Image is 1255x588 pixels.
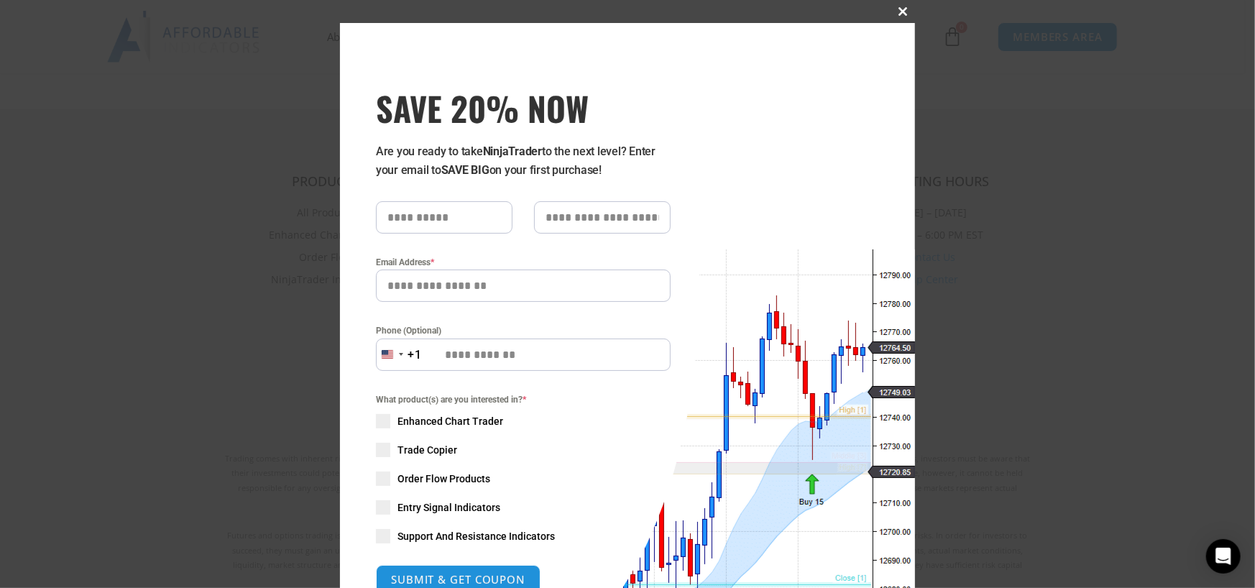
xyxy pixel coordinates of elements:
[376,414,671,428] label: Enhanced Chart Trader
[376,323,671,338] label: Phone (Optional)
[376,392,671,407] span: What product(s) are you interested in?
[1206,539,1241,574] div: Open Intercom Messenger
[376,500,671,515] label: Entry Signal Indicators
[397,472,490,486] span: Order Flow Products
[376,339,422,371] button: Selected country
[376,255,671,270] label: Email Address
[441,163,489,177] strong: SAVE BIG
[483,144,542,158] strong: NinjaTrader
[376,472,671,486] label: Order Flow Products
[397,500,500,515] span: Entry Signal Indicators
[397,414,503,428] span: Enhanced Chart Trader
[408,346,422,364] div: +1
[397,443,457,457] span: Trade Copier
[376,142,671,180] p: Are you ready to take to the next level? Enter your email to on your first purchase!
[397,529,555,543] span: Support And Resistance Indicators
[376,529,671,543] label: Support And Resistance Indicators
[376,443,671,457] label: Trade Copier
[376,88,671,128] span: SAVE 20% NOW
